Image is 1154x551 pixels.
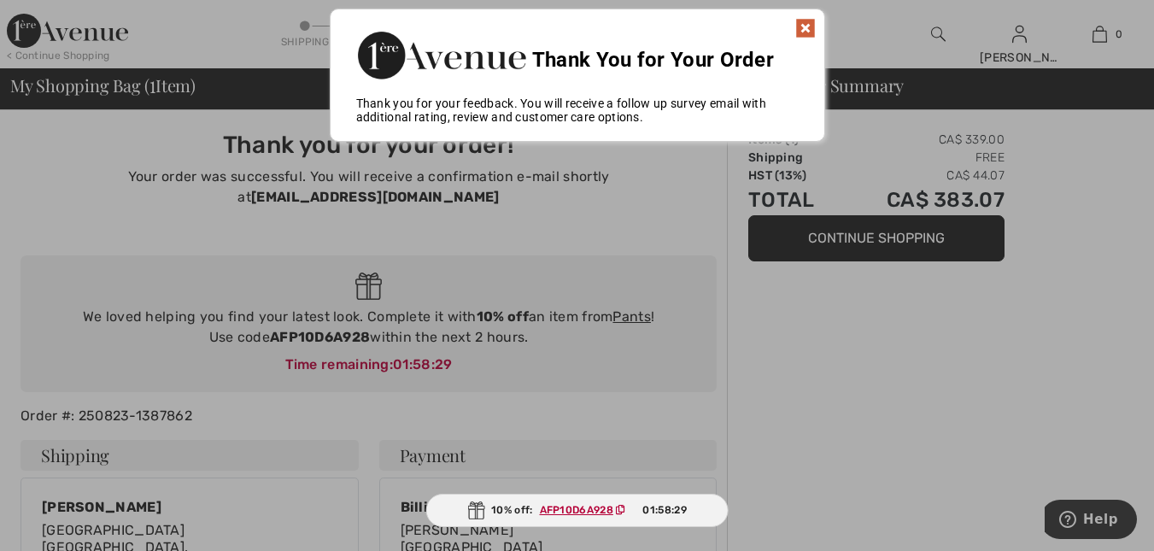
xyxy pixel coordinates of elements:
span: Help [38,12,73,27]
div: Thank you for your feedback. You will receive a follow up survey email with additional rating, re... [331,97,824,124]
img: Thank You for Your Order [356,26,527,84]
div: 10% off: [425,494,729,527]
ins: AFP10D6A928 [540,504,613,516]
span: Thank You for Your Order [532,48,774,72]
img: x [795,18,816,38]
span: 01:58:29 [642,502,686,518]
img: Gift.svg [467,501,484,519]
